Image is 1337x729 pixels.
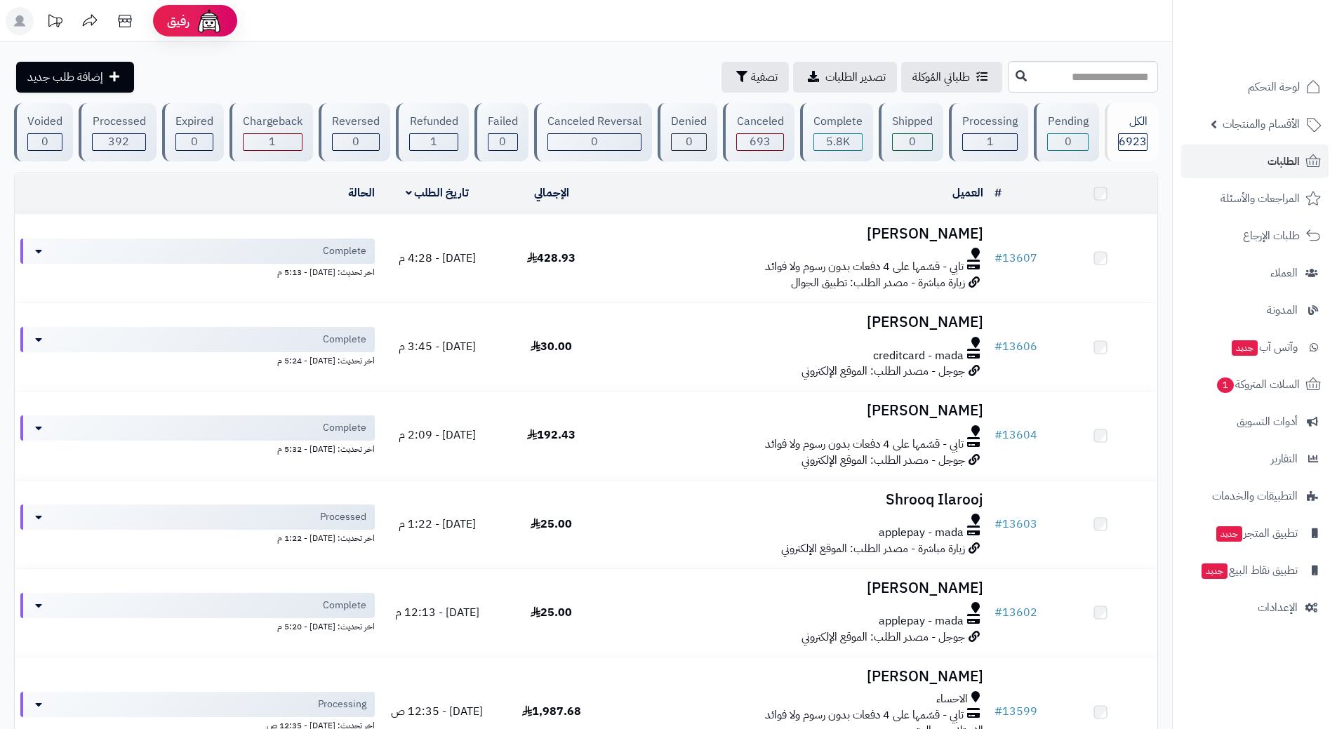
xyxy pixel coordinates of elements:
a: العميل [952,185,983,201]
span: جديد [1216,526,1242,542]
span: 0 [499,133,506,150]
a: الطلبات [1181,145,1329,178]
a: #13604 [995,427,1037,443]
div: اخر تحديث: [DATE] - 5:32 م [20,441,375,455]
a: التطبيقات والخدمات [1181,479,1329,513]
span: [DATE] - 12:35 ص [391,703,483,720]
a: Expired 0 [159,103,227,161]
span: applepay - mada [879,525,964,541]
a: Reversed 0 [316,103,393,161]
span: الاحساء [936,691,968,707]
span: # [995,427,1002,443]
span: 0 [686,133,693,150]
h3: [PERSON_NAME] [614,580,983,596]
span: 1 [987,133,994,150]
span: # [995,250,1002,267]
div: Complete [813,114,863,130]
a: #13603 [995,516,1037,533]
span: applepay - mada [879,613,964,629]
div: 1 [410,134,457,150]
span: Processing [318,697,366,711]
img: logo-2.png [1242,11,1324,40]
span: جوجل - مصدر الطلب: الموقع الإلكتروني [801,452,965,469]
div: 1 [963,134,1017,150]
span: 0 [591,133,598,150]
a: #13599 [995,703,1037,720]
div: Shipped [892,114,933,130]
span: 30.00 [531,338,572,355]
span: المدونة [1267,300,1298,320]
a: Pending 0 [1031,103,1101,161]
h3: [PERSON_NAME] [614,403,983,419]
a: Canceled 693 [720,103,797,161]
div: 392 [93,134,145,150]
a: تحديثات المنصة [37,7,72,39]
a: #13606 [995,338,1037,355]
div: 0 [1048,134,1087,150]
div: Failed [488,114,518,130]
a: Shipped 0 [876,103,946,161]
a: التقارير [1181,442,1329,476]
a: Failed 0 [472,103,531,161]
a: المدونة [1181,293,1329,327]
div: Canceled Reversal [547,114,641,130]
span: تطبيق نقاط البيع [1200,561,1298,580]
span: [DATE] - 1:22 م [399,516,476,533]
div: اخر تحديث: [DATE] - 5:20 م [20,618,375,633]
div: 5835 [814,134,862,150]
a: تطبيق نقاط البيعجديد [1181,554,1329,587]
a: الإجمالي [534,185,569,201]
span: العملاء [1270,263,1298,283]
span: الإعدادات [1258,598,1298,617]
span: [DATE] - 2:09 م [399,427,476,443]
span: وآتس آب [1230,337,1298,357]
span: جديد [1232,340,1258,356]
span: # [995,604,1002,621]
span: الطلبات [1268,152,1300,171]
span: 1 [430,133,437,150]
span: 25.00 [531,604,572,621]
h3: [PERSON_NAME] [614,669,983,685]
span: التقارير [1271,449,1298,469]
a: الحالة [348,185,375,201]
div: الكل [1118,114,1148,130]
a: Voided 0 [11,103,76,161]
span: # [995,516,1002,533]
span: 25.00 [531,516,572,533]
a: # [995,185,1002,201]
a: طلباتي المُوكلة [901,62,1002,93]
div: Pending [1047,114,1088,130]
a: لوحة التحكم [1181,70,1329,104]
span: 192.43 [527,427,576,443]
a: تصدير الطلبات [793,62,897,93]
span: 693 [750,133,771,150]
div: Processing [962,114,1018,130]
h3: [PERSON_NAME] [614,314,983,330]
span: طلبات الإرجاع [1243,226,1300,246]
a: Canceled Reversal 0 [531,103,655,161]
a: تطبيق المتجرجديد [1181,516,1329,550]
span: Complete [323,333,366,347]
span: 5.8K [826,133,850,150]
a: Processing 1 [946,103,1031,161]
span: السلات المتروكة [1216,375,1300,394]
div: 0 [548,134,641,150]
span: 0 [1065,133,1072,150]
div: Refunded [409,114,458,130]
span: 1,987.68 [522,703,581,720]
span: تطبيق المتجر [1215,523,1298,543]
span: # [995,338,1002,355]
span: Complete [323,244,366,258]
a: الكل6923 [1102,103,1161,161]
span: تابي - قسّمها على 4 دفعات بدون رسوم ولا فوائد [765,436,964,453]
a: العملاء [1181,256,1329,290]
span: [DATE] - 3:45 م [399,338,476,355]
a: Refunded 1 [393,103,471,161]
div: 0 [672,134,706,150]
span: [DATE] - 12:13 م [395,604,479,621]
a: Complete 5.8K [797,103,876,161]
a: #13607 [995,250,1037,267]
a: أدوات التسويق [1181,405,1329,439]
span: تابي - قسّمها على 4 دفعات بدون رسوم ولا فوائد [765,259,964,275]
button: تصفية [721,62,789,93]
